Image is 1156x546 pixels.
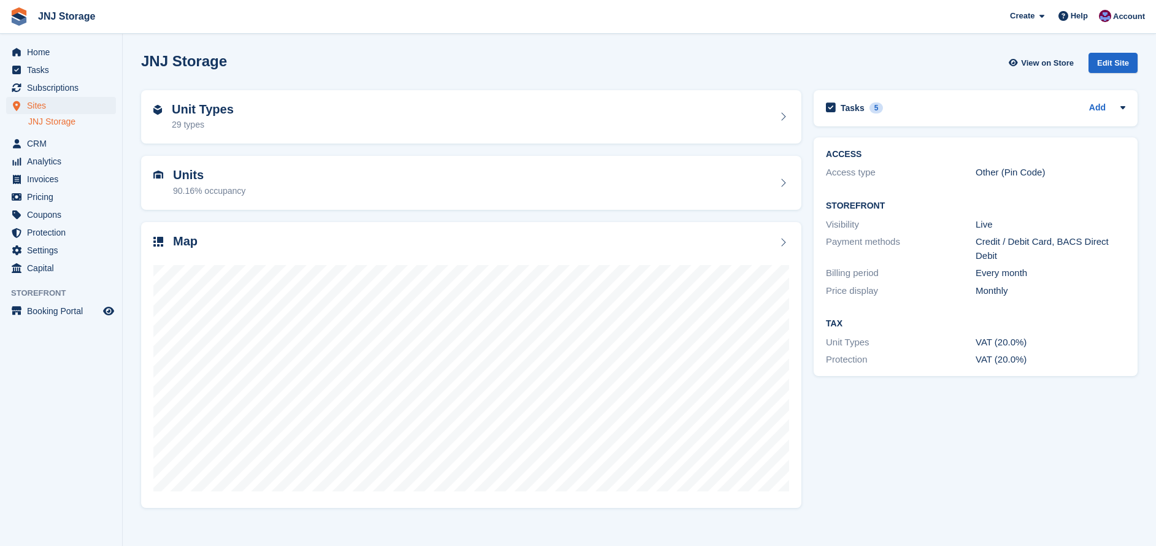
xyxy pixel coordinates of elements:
a: JNJ Storage [28,116,116,128]
div: Billing period [826,266,976,280]
a: menu [6,242,116,259]
span: Invoices [27,171,101,188]
div: Protection [826,353,976,367]
span: Sites [27,97,101,114]
h2: Tax [826,319,1125,329]
span: Capital [27,260,101,277]
a: menu [6,206,116,223]
h2: Storefront [826,201,1125,211]
a: Unit Types 29 types [141,90,801,144]
span: Storefront [11,287,122,299]
span: Tasks [27,61,101,79]
div: Visibility [826,218,976,232]
a: View on Store [1007,53,1079,73]
div: Monthly [976,284,1125,298]
a: menu [6,135,116,152]
img: map-icn-33ee37083ee616e46c38cad1a60f524a97daa1e2b2c8c0bc3eb3415660979fc1.svg [153,237,163,247]
div: 5 [869,102,884,113]
a: menu [6,224,116,241]
h2: ACCESS [826,150,1125,160]
div: Access type [826,166,976,180]
a: menu [6,153,116,170]
a: menu [6,188,116,206]
span: Settings [27,242,101,259]
div: VAT (20.0%) [976,336,1125,350]
img: Jonathan Scrase [1099,10,1111,22]
img: stora-icon-8386f47178a22dfd0bd8f6a31ec36ba5ce8667c1dd55bd0f319d3a0aa187defe.svg [10,7,28,26]
div: 90.16% occupancy [173,185,245,198]
a: Preview store [101,304,116,318]
span: Booking Portal [27,302,101,320]
span: Account [1113,10,1145,23]
div: Every month [976,266,1125,280]
div: Payment methods [826,235,976,263]
span: CRM [27,135,101,152]
a: menu [6,79,116,96]
span: Analytics [27,153,101,170]
a: menu [6,61,116,79]
a: Units 90.16% occupancy [141,156,801,210]
a: Edit Site [1089,53,1138,78]
h2: Units [173,168,245,182]
div: Unit Types [826,336,976,350]
div: Other (Pin Code) [976,166,1125,180]
h2: Unit Types [172,102,234,117]
div: Price display [826,284,976,298]
span: Subscriptions [27,79,101,96]
span: Pricing [27,188,101,206]
img: unit-icn-7be61d7bf1b0ce9d3e12c5938cc71ed9869f7b940bace4675aadf7bd6d80202e.svg [153,171,163,179]
h2: Tasks [841,102,865,113]
div: Credit / Debit Card, BACS Direct Debit [976,235,1125,263]
span: Coupons [27,206,101,223]
a: JNJ Storage [33,6,100,26]
a: menu [6,44,116,61]
div: Edit Site [1089,53,1138,73]
span: Home [27,44,101,61]
h2: Map [173,234,198,248]
a: menu [6,260,116,277]
a: Map [141,222,801,509]
span: Protection [27,224,101,241]
div: 29 types [172,118,234,131]
span: Create [1010,10,1035,22]
h2: JNJ Storage [141,53,227,69]
a: menu [6,97,116,114]
a: menu [6,171,116,188]
img: unit-type-icn-2b2737a686de81e16bb02015468b77c625bbabd49415b5ef34ead5e3b44a266d.svg [153,105,162,115]
div: VAT (20.0%) [976,353,1125,367]
a: Add [1089,101,1106,115]
a: menu [6,302,116,320]
div: Live [976,218,1125,232]
span: Help [1071,10,1088,22]
span: View on Store [1021,57,1074,69]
